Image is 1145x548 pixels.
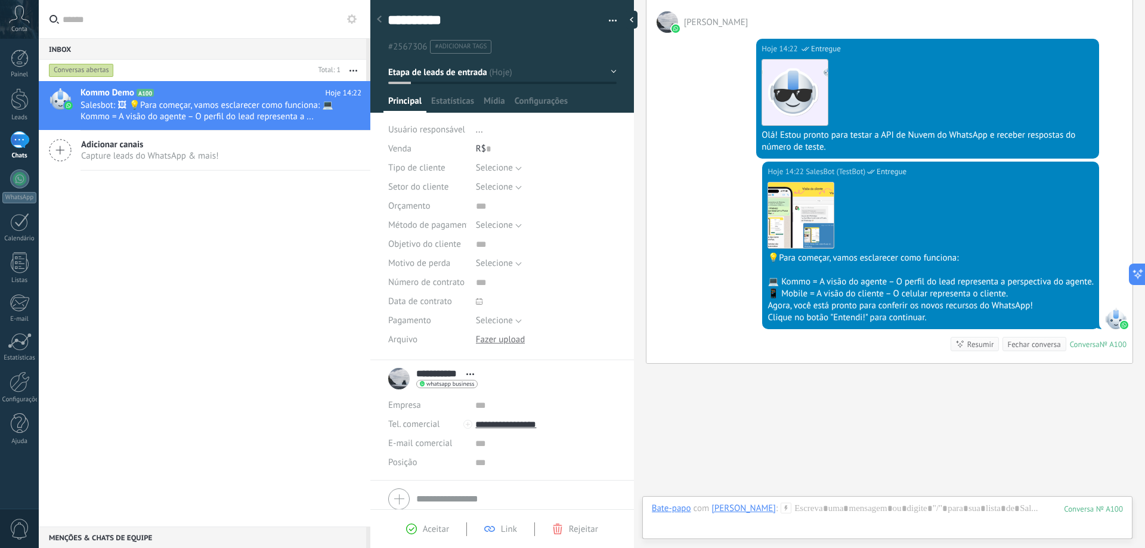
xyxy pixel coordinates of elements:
[388,120,467,140] div: Usuário responsável
[11,26,27,33] span: Conta
[811,43,841,55] span: Entregue
[476,181,513,193] span: Selecione
[388,178,467,197] div: Setor do cliente
[694,503,710,515] span: com
[967,339,994,350] div: Resumir
[768,166,806,178] div: Hoje 14:22
[476,178,522,197] button: Selecione
[423,524,449,535] span: Aceitar
[388,221,474,230] span: Método de pagamento
[388,159,467,178] div: Tipo de cliente
[49,63,114,78] div: Conversas abertas
[762,129,1094,153] div: Olá! Estou pronto para testar a API de Nuvem do WhatsApp e receber respostas do número de teste.
[388,143,411,154] span: Venda
[768,312,1094,324] div: Clique no botão "Entendi!" para continuar.
[806,166,865,178] span: SalesBot (TestBot)
[388,254,467,273] div: Motivo de perda
[388,41,427,52] span: #2567306
[388,182,448,191] span: Setor do cliente
[81,150,219,162] span: Capture leads do WhatsApp & mais!
[2,192,36,203] div: WhatsApp
[81,87,134,99] span: Kommo Demo
[476,315,513,326] span: Selecione
[388,278,465,287] span: Número de contrato
[388,316,431,325] span: Pagamento
[1120,321,1128,329] img: waba.svg
[476,254,522,273] button: Selecione
[569,524,598,535] span: Rejeitar
[388,419,440,430] span: Tel. comercial
[341,60,366,81] button: Mais
[476,159,522,178] button: Selecione
[137,89,154,97] span: A100
[388,330,467,349] div: Arquivo
[81,139,219,150] span: Adicionar canais
[476,162,513,174] span: Selecione
[435,42,487,51] span: #adicionar tags
[768,288,1094,300] div: 📱 Mobile = A visão do cliente – O celular representa o cliente.
[388,438,452,449] span: E-mail comercial
[476,140,617,159] div: R$
[484,95,505,113] span: Mídia
[388,292,467,311] div: Data de contrato
[426,381,474,387] span: whatsapp business
[2,277,37,284] div: Listas
[388,311,467,330] div: Pagamento
[1100,339,1127,349] div: № A100
[388,297,452,306] span: Data de contrato
[768,300,1094,312] div: Agora, você está pronto para conferir os novos recursos do WhatsApp!
[388,202,431,210] span: Orçamento
[388,140,467,159] div: Venda
[657,11,678,33] span: Luiz Felipe
[431,95,474,113] span: Estatísticas
[39,81,370,130] a: Kommo Demo A100 Hoje 14:22 Salesbot: 🖼 💡Para começar, vamos esclarecer como funciona: 💻 Kommo = A...
[388,235,467,254] div: Objetivo do cliente
[39,38,366,60] div: Inbox
[388,453,466,472] div: Posição
[476,216,522,235] button: Selecione
[626,11,638,29] div: ocultar
[388,197,467,216] div: Orçamento
[388,415,440,434] button: Tel. comercial
[388,434,452,453] button: E-mail comercial
[326,87,361,99] span: Hoje 14:22
[2,396,37,404] div: Configurações
[64,101,73,110] img: waba.svg
[768,182,834,248] img: 223-pt.png
[762,60,828,125] img: 183.png
[2,152,37,160] div: Chats
[768,252,1094,264] div: 💡Para começar, vamos esclarecer como funciona:
[388,124,465,135] span: Usuário responsável
[476,219,513,231] span: Selecione
[671,24,680,33] img: waba.svg
[515,95,568,113] span: Configurações
[711,503,776,513] div: Luiz Felipe
[476,311,522,330] button: Selecione
[2,315,37,323] div: E-mail
[388,95,422,113] span: Principal
[388,216,467,235] div: Método de pagamento
[2,354,37,362] div: Estatísticas
[388,273,467,292] div: Número de contrato
[388,458,417,467] span: Posição
[2,114,37,122] div: Leads
[2,235,37,243] div: Calendário
[1007,339,1060,350] div: Fechar conversa
[1105,308,1127,329] span: SalesBot
[2,71,37,79] div: Painel
[388,240,461,249] span: Objetivo do cliente
[2,438,37,445] div: Ajuda
[877,166,906,178] span: Entregue
[388,396,466,415] div: Empresa
[501,524,517,535] span: Link
[388,335,417,344] span: Arquivo
[81,100,339,122] span: Salesbot: 🖼 💡Para começar, vamos esclarecer como funciona: 💻 Kommo = A visão do agente – O perfil...
[776,503,778,515] span: :
[39,527,366,548] div: Menções & Chats de equipe
[684,17,748,28] span: Luiz Felipe
[1064,504,1123,514] div: 100
[768,276,1094,288] div: 💻 Kommo = A visão do agente – O perfil do lead representa a perspectiva do agente.
[762,43,800,55] div: Hoje 14:22
[314,64,341,76] div: Total: 1
[388,163,445,172] span: Tipo de cliente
